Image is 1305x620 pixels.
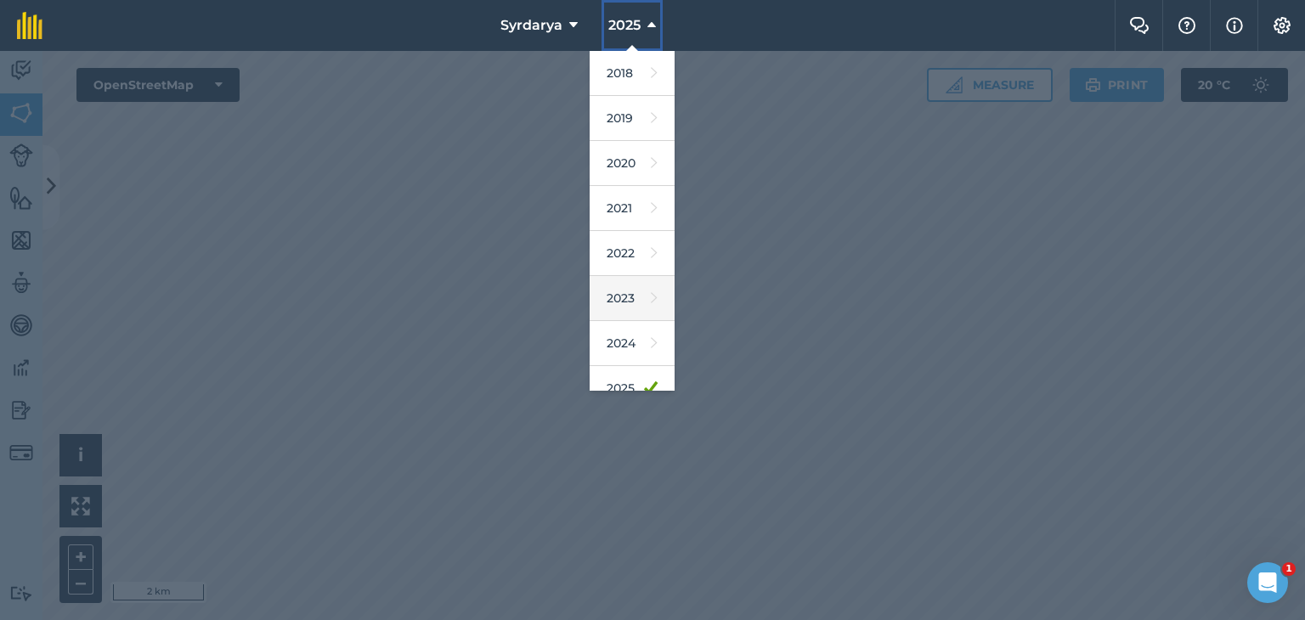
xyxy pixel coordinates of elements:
img: Two speech bubbles overlapping with the left bubble in the forefront [1129,17,1150,34]
img: A question mark icon [1177,17,1197,34]
span: 2025 [608,15,641,36]
a: 2022 [590,231,675,276]
img: A cog icon [1272,17,1292,34]
span: Syrdarya [500,15,562,36]
iframe: Intercom live chat [1247,562,1288,603]
a: 2025 [590,366,675,411]
img: svg+xml;base64,PHN2ZyB4bWxucz0iaHR0cDovL3d3dy53My5vcmcvMjAwMC9zdmciIHdpZHRoPSIxNyIgaGVpZ2h0PSIxNy... [1226,15,1243,36]
a: 2021 [590,186,675,231]
a: 2023 [590,276,675,321]
img: fieldmargin Logo [17,12,42,39]
span: 1 [1282,562,1296,576]
a: 2018 [590,51,675,96]
a: 2024 [590,321,675,366]
a: 2020 [590,141,675,186]
a: 2019 [590,96,675,141]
